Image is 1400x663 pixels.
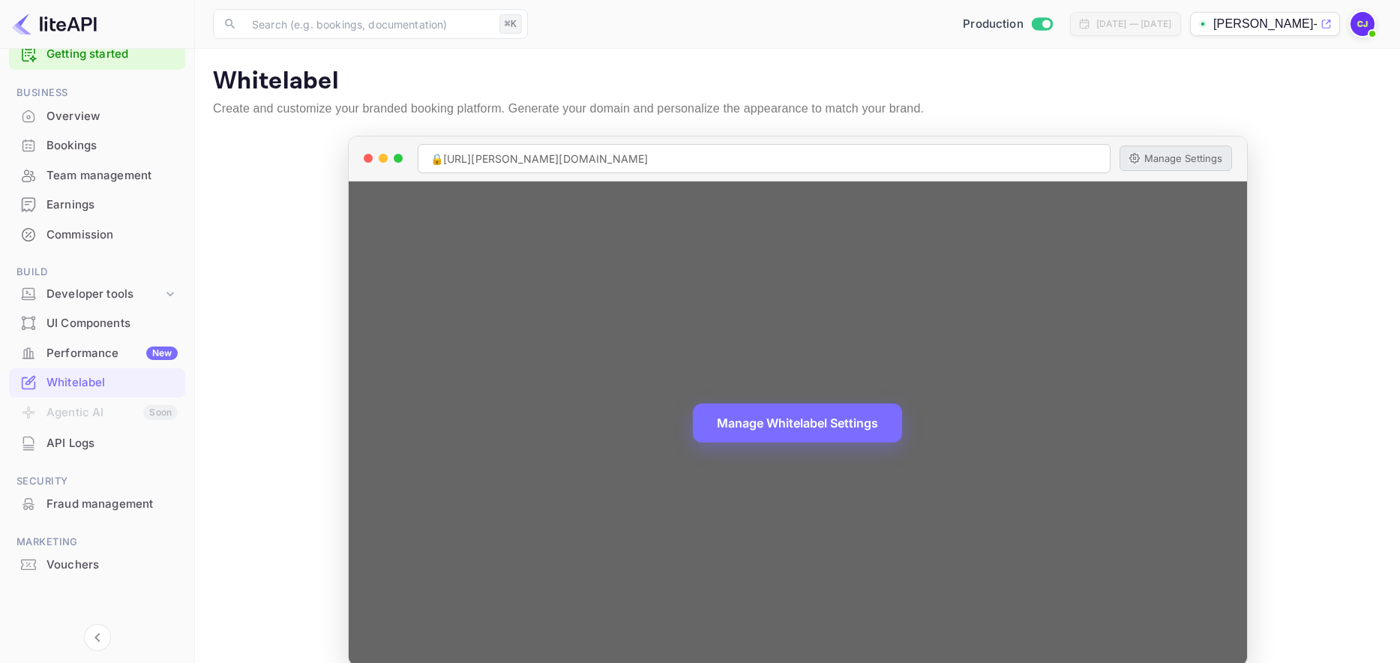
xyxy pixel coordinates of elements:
[9,339,185,368] div: PerformanceNew
[9,161,185,189] a: Team management
[957,16,1058,33] div: Switch to Sandbox mode
[9,534,185,550] span: Marketing
[9,131,185,160] div: Bookings
[1213,15,1318,33] p: [PERSON_NAME]-0...
[9,429,185,458] div: API Logs
[9,220,185,248] a: Commission
[9,339,185,367] a: PerformanceNew
[46,315,178,332] div: UI Components
[46,556,178,574] div: Vouchers
[9,368,185,396] a: Whitelabel
[9,550,185,580] div: Vouchers
[9,490,185,519] div: Fraud management
[46,46,178,63] a: Getting started
[9,368,185,397] div: Whitelabel
[9,102,185,131] div: Overview
[9,85,185,101] span: Business
[9,190,185,220] div: Earnings
[213,67,1382,97] p: Whitelabel
[9,102,185,130] a: Overview
[9,429,185,457] a: API Logs
[46,286,163,303] div: Developer tools
[46,226,178,244] div: Commission
[9,39,185,70] div: Getting started
[146,346,178,360] div: New
[1096,17,1171,31] div: [DATE] — [DATE]
[499,14,522,34] div: ⌘K
[9,490,185,517] a: Fraud management
[9,131,185,159] a: Bookings
[46,196,178,214] div: Earnings
[84,624,111,651] button: Collapse navigation
[9,473,185,490] span: Security
[46,345,178,362] div: Performance
[46,137,178,154] div: Bookings
[46,374,178,391] div: Whitelabel
[9,161,185,190] div: Team management
[9,264,185,280] span: Build
[243,9,493,39] input: Search (e.g. bookings, documentation)
[12,12,97,36] img: LiteAPI logo
[9,190,185,218] a: Earnings
[46,167,178,184] div: Team management
[1120,145,1232,171] button: Manage Settings
[213,100,1382,118] p: Create and customize your branded booking platform. Generate your domain and personalize the appe...
[418,144,1111,173] div: 🔒 [URL][PERSON_NAME][DOMAIN_NAME]
[46,435,178,452] div: API Logs
[46,496,178,513] div: Fraud management
[9,550,185,578] a: Vouchers
[9,309,185,338] div: UI Components
[46,108,178,125] div: Overview
[1351,12,1375,36] img: Carla Barrios Juarez
[963,16,1024,33] span: Production
[9,281,185,307] div: Developer tools
[693,403,902,442] button: Manage Whitelabel Settings
[9,309,185,337] a: UI Components
[9,220,185,250] div: Commission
